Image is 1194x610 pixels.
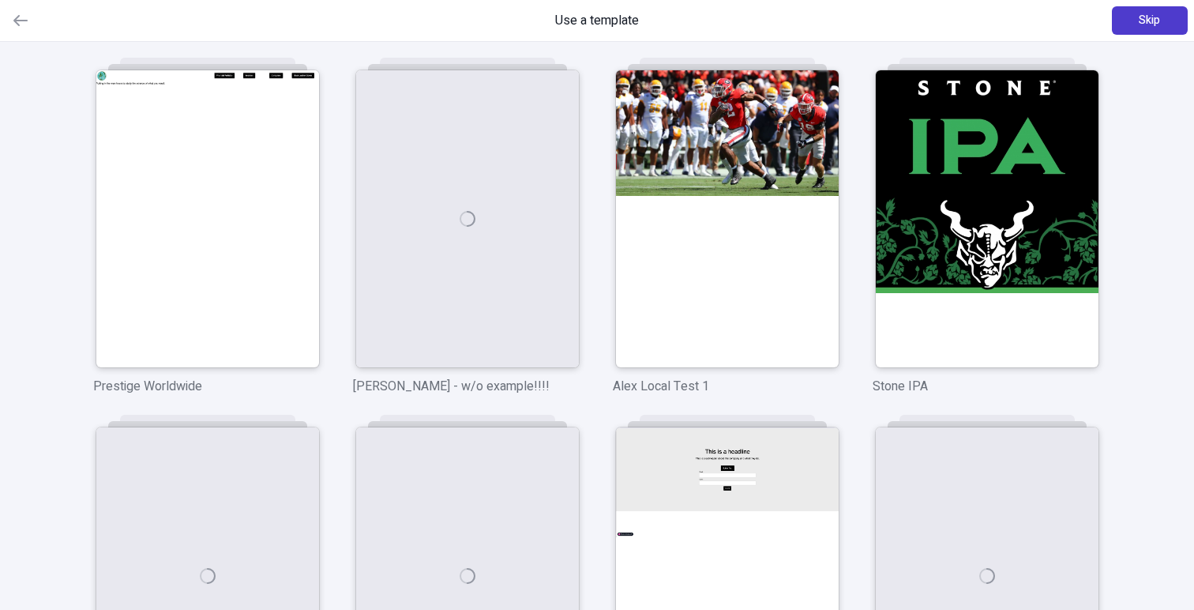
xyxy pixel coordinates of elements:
[873,377,1101,396] p: Stone IPA
[1139,12,1160,29] span: Skip
[93,377,321,396] p: Prestige Worldwide
[1112,6,1188,35] button: Skip
[555,11,639,30] span: Use a template
[613,377,841,396] p: Alex Local Test 1
[353,377,581,396] p: [PERSON_NAME] - w/o example!!!!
